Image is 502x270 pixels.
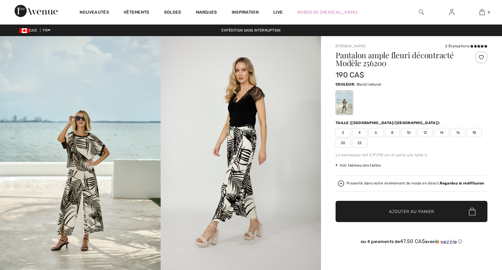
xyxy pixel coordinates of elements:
div: ou 4 paiements de avec [336,238,487,245]
span: 47.50 CA$ [400,238,425,244]
a: 6 [467,8,497,16]
h1: Pantalon ample fleuri décontracté Modèle 256200 [336,51,462,67]
span: Voir tableau des tailles [336,163,381,168]
img: recherche [419,8,424,16]
a: Se connecter [444,8,459,16]
img: Regardez la rediffusion [338,181,344,187]
span: FR [43,28,50,32]
div: Taille ([GEOGRAPHIC_DATA]/[GEOGRAPHIC_DATA]): [336,120,442,126]
span: 6 [368,128,384,137]
span: 6 [488,9,490,15]
span: 8 [385,128,400,137]
span: 20 [336,138,351,147]
span: 12 [418,128,433,137]
img: Mes infos [449,8,454,16]
span: 18 [467,128,482,137]
span: 22 [352,138,367,147]
span: Ajouter au panier [389,208,434,215]
a: Nouveautés [80,10,109,16]
a: [PERSON_NAME] [336,44,366,48]
button: Ajouter au panier [336,201,487,222]
span: 16 [450,128,466,137]
span: 10 [401,128,416,137]
span: Couleur: [336,82,355,86]
span: 4 [352,128,367,137]
a: Marques [196,10,217,16]
span: 14 [434,128,449,137]
strong: Regardez la rediffusion [440,181,484,185]
div: Le mannequin fait 5'9"/175 cm et porte une taille 6. [336,152,487,158]
img: 1ère Avenue [15,5,58,17]
span: 2 [336,128,351,137]
a: Soldes [164,10,181,16]
div: 2 Évaluations [445,43,487,49]
span: CAD [19,28,39,32]
a: Live [273,9,283,15]
span: Black/natural [357,82,381,86]
span: Inspiration [232,10,259,16]
div: Black/natural [336,91,352,114]
a: Vêtements [124,10,149,16]
div: Presenté dans notre événement de mode en direct. [347,181,484,185]
img: Mon panier [480,8,485,16]
a: Robes de [MEDICAL_DATA] [297,9,357,15]
span: 190 CA$ [336,71,364,79]
img: Canadian Dollar [19,28,29,33]
div: ou 4 paiements de47.50 CA$avecSezzle Cliquez pour en savoir plus sur Sezzle [336,238,487,247]
img: Bag.svg [469,208,476,215]
img: Sezzle [435,239,457,245]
